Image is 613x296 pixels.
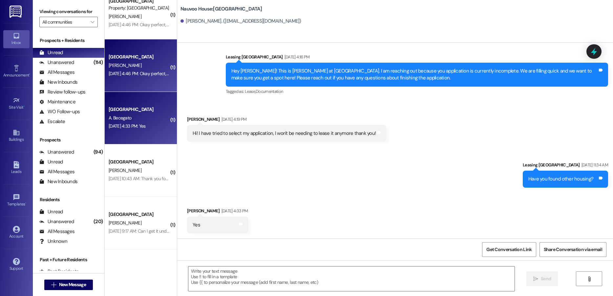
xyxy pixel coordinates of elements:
[109,106,169,113] div: [GEOGRAPHIC_DATA]
[42,17,87,27] input: All communities
[109,115,131,121] span: A. Becegato
[3,192,30,209] a: Templates •
[39,49,63,56] div: Unread
[245,89,256,94] span: Lease ,
[39,149,74,156] div: Unanswered
[39,59,74,66] div: Unanswered
[226,53,608,63] div: Leasing [GEOGRAPHIC_DATA]
[33,196,104,203] div: Residents
[39,178,77,185] div: New Inbounds
[39,69,74,76] div: All Messages
[92,147,104,157] div: (94)
[528,176,593,182] div: Have you found other housing?
[39,7,98,17] label: Viewing conversations for
[39,108,80,115] div: WO Follow-ups
[33,256,104,263] div: Past + Future Residents
[180,18,301,25] div: [PERSON_NAME]. ([EMAIL_ADDRESS][DOMAIN_NAME])
[541,275,551,282] span: Send
[109,62,141,68] span: [PERSON_NAME]
[533,276,538,282] i: 
[39,238,67,245] div: Unknown
[523,161,608,171] div: Leasing [GEOGRAPHIC_DATA]
[10,6,23,18] img: ResiDesk Logo
[25,201,26,205] span: •
[256,89,283,94] span: Documentation
[39,118,65,125] div: Escalate
[44,280,93,290] button: New Message
[109,5,169,11] div: Property: [GEOGRAPHIC_DATA]
[180,6,262,12] b: Nauvoo House: [GEOGRAPHIC_DATA]
[3,159,30,177] a: Leads
[220,116,247,123] div: [DATE] 4:19 PM
[39,89,85,95] div: Review follow-ups
[24,104,25,109] span: •
[544,246,602,253] span: Share Conversation via email
[109,220,141,226] span: [PERSON_NAME]
[109,211,169,218] div: [GEOGRAPHIC_DATA]
[109,71,222,76] div: [DATE] 4:46 PM: Okay perfect, thank you! I'll get that signed!
[580,161,608,168] div: [DATE] 11:34 AM
[109,13,141,19] span: [PERSON_NAME]
[3,127,30,145] a: Buildings
[3,30,30,48] a: Inbox
[109,176,405,181] div: [DATE] 10:43 AM: Thank you for contacting our leasing department. A leasing partner will be in to...
[226,87,608,96] div: Tagged as:
[539,242,606,257] button: Share Conversation via email
[39,208,63,215] div: Unread
[109,228,306,234] div: [DATE] 9:17 AM: Can I get it under monthly payment instead of doing the whole amount at the same ...
[39,218,74,225] div: Unanswered
[109,22,222,28] div: [DATE] 4:46 PM: Okay perfect, thank you! I'll get that signed!
[91,19,94,25] i: 
[231,68,598,82] div: Hey [PERSON_NAME]! This is [PERSON_NAME] at [GEOGRAPHIC_DATA]. I am reaching out because you appl...
[482,242,536,257] button: Get Conversation Link
[39,159,63,165] div: Unread
[3,224,30,242] a: Account
[283,53,310,60] div: [DATE] 4:16 PM
[92,57,104,68] div: (114)
[59,281,86,288] span: New Message
[39,79,77,86] div: New Inbounds
[39,228,74,235] div: All Messages
[486,246,532,253] span: Get Conversation Link
[109,53,169,60] div: [GEOGRAPHIC_DATA]
[39,168,74,175] div: All Messages
[51,282,56,287] i: 
[33,37,104,44] div: Prospects + Residents
[33,137,104,143] div: Prospects
[109,167,141,173] span: [PERSON_NAME]
[109,159,169,165] div: [GEOGRAPHIC_DATA]
[187,116,386,125] div: [PERSON_NAME]
[187,207,248,217] div: [PERSON_NAME]
[3,95,30,113] a: Site Visit •
[3,256,30,274] a: Support
[39,268,79,275] div: Past Residents
[92,217,104,227] div: (20)
[587,276,592,282] i: 
[109,123,146,129] div: [DATE] 4:33 PM: Yes
[39,98,75,105] div: Maintenance
[526,271,558,286] button: Send
[29,72,30,76] span: •
[220,207,248,214] div: [DATE] 4:33 PM
[193,130,376,137] div: Hi! I have tried to select my application, I won't be needing to lease it anymore thank you!
[193,222,200,228] div: Yes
